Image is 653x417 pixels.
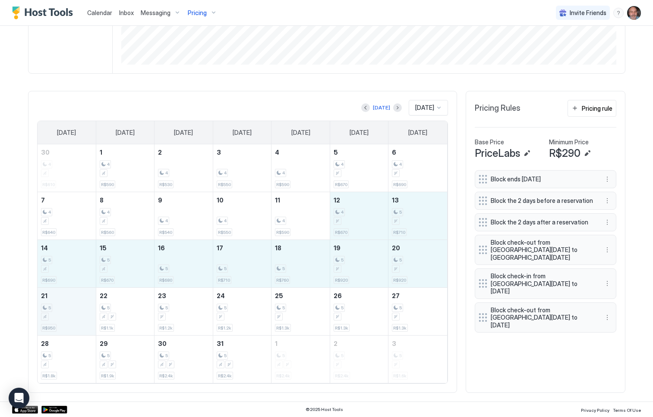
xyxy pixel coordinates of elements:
a: December 13, 2025 [388,192,447,208]
span: Minimum Price [549,138,589,146]
span: 5 [282,266,285,271]
span: 5 [107,257,110,263]
span: R$550 [218,182,231,187]
td: December 24, 2025 [213,288,271,336]
span: R$590 [276,182,289,187]
td: January 3, 2026 [388,336,447,383]
span: [DATE] [116,129,135,137]
td: December 13, 2025 [388,192,447,240]
td: December 30, 2025 [155,336,213,383]
span: R$640 [42,230,55,235]
span: R$1.2k [218,325,231,331]
td: December 2, 2025 [155,144,213,192]
button: Edit [582,148,593,159]
div: Pricing rule [582,104,612,113]
a: December 31, 2025 [213,336,271,352]
td: December 12, 2025 [330,192,388,240]
a: Thursday [283,121,319,144]
span: 21 [41,292,47,299]
a: Inbox [119,8,134,17]
span: 5 [224,353,227,358]
span: Pricing [188,9,207,17]
span: R$690 [393,182,406,187]
span: 26 [334,292,342,299]
td: December 8, 2025 [96,192,155,240]
td: January 1, 2026 [271,336,330,383]
span: 9 [158,196,162,204]
span: 5 [224,266,227,271]
span: Block check-out from [GEOGRAPHIC_DATA][DATE] to [GEOGRAPHIC_DATA][DATE] [491,239,593,261]
a: Sunday [48,121,85,144]
span: [DATE] [350,129,369,137]
a: December 24, 2025 [213,288,271,304]
div: menu [602,312,612,323]
td: December 3, 2025 [213,144,271,192]
div: Block check-out from [GEOGRAPHIC_DATA][DATE] to [GEOGRAPHIC_DATA][DATE] menu [475,235,616,265]
td: December 1, 2025 [96,144,155,192]
span: 4 [341,162,344,167]
button: Edit [522,148,532,159]
span: Invite Friends [570,9,606,17]
td: December 11, 2025 [271,192,330,240]
span: [DATE] [408,129,427,137]
span: 4 [224,170,227,176]
span: 25 [275,292,283,299]
span: 6 [392,149,396,156]
span: Block check-out from [GEOGRAPHIC_DATA][DATE] to [DATE] [491,306,593,329]
td: December 9, 2025 [155,192,213,240]
span: 3 [392,340,396,347]
a: December 22, 2025 [96,288,155,304]
a: Calendar [87,8,112,17]
span: Calendar [87,9,112,16]
a: Privacy Policy [581,405,609,414]
td: December 28, 2025 [38,336,96,383]
span: 4 [165,170,168,176]
a: Terms Of Use [613,405,641,414]
button: Next month [393,103,402,112]
span: 30 [158,340,167,347]
a: December 20, 2025 [388,240,447,256]
a: December 15, 2025 [96,240,155,256]
span: 5 [107,353,110,358]
span: 22 [100,292,107,299]
td: December 17, 2025 [213,240,271,288]
span: 5 [165,266,168,271]
span: 5 [48,305,51,311]
span: R$1.8k [42,373,56,379]
a: December 17, 2025 [213,240,271,256]
a: Tuesday [165,121,202,144]
span: 14 [41,244,48,252]
td: December 18, 2025 [271,240,330,288]
span: 5 [165,305,168,311]
a: Wednesday [224,121,260,144]
td: December 26, 2025 [330,288,388,336]
span: R$2.4k [218,373,232,379]
span: 5 [282,305,285,311]
a: December 9, 2025 [155,192,213,208]
a: December 7, 2025 [38,192,96,208]
a: January 3, 2026 [388,336,447,352]
span: 5 [341,257,344,263]
span: 2 [334,340,338,347]
button: More options [602,174,612,184]
a: December 5, 2025 [330,144,388,160]
span: Block check-in from [GEOGRAPHIC_DATA][DATE] to [DATE] [491,272,593,295]
td: December 31, 2025 [213,336,271,383]
td: December 4, 2025 [271,144,330,192]
span: 31 [217,340,224,347]
span: 13 [392,196,399,204]
span: R$530 [159,182,172,187]
span: R$920 [393,277,406,283]
div: App Store [12,406,38,414]
span: 28 [41,340,49,347]
a: December 4, 2025 [271,144,330,160]
span: 20 [392,244,400,252]
span: 19 [334,244,341,252]
span: R$1.3k [335,325,348,331]
a: December 12, 2025 [330,192,388,208]
span: 4 [275,149,279,156]
a: December 27, 2025 [388,288,447,304]
span: 5 [399,305,402,311]
td: December 23, 2025 [155,288,213,336]
a: Saturday [400,121,436,144]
